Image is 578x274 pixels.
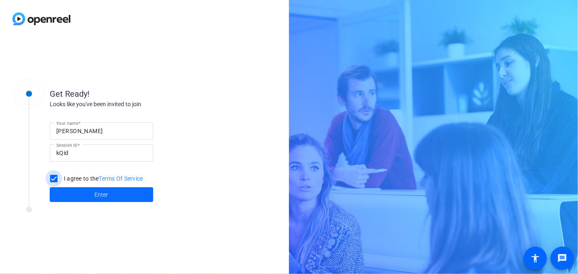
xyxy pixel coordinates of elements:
[56,143,77,148] mat-label: Session ID
[50,187,153,202] button: Enter
[99,175,143,182] a: Terms Of Service
[530,253,540,263] mat-icon: accessibility
[557,253,567,263] mat-icon: message
[62,174,143,183] label: I agree to the
[56,121,78,126] mat-label: Your name
[95,191,108,199] span: Enter
[50,100,215,109] div: Looks like you've been invited to join
[50,88,215,100] div: Get Ready!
